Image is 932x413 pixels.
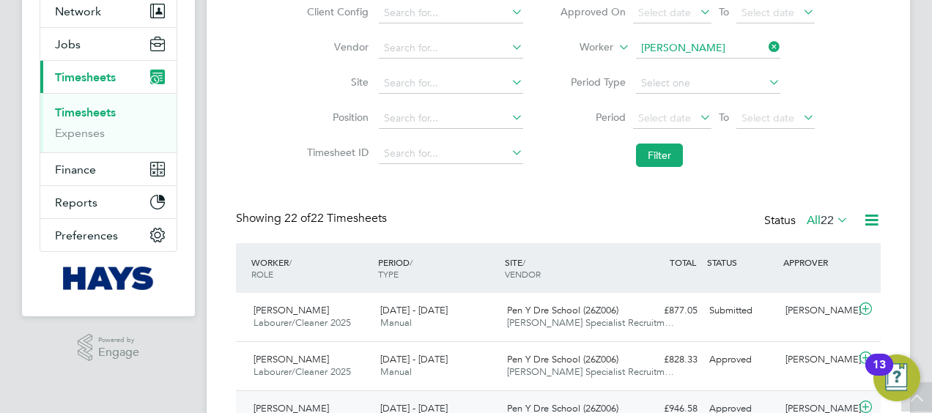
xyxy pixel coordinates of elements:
span: Labourer/Cleaner 2025 [254,365,351,378]
label: Approved On [560,5,626,18]
span: Labourer/Cleaner 2025 [254,316,351,329]
a: Powered byEngage [78,334,140,362]
div: STATUS [703,249,780,275]
span: Preferences [55,228,118,242]
span: Jobs [55,37,81,51]
div: PERIOD [374,249,501,287]
span: ROLE [251,268,273,280]
span: Manual [380,365,412,378]
span: 22 Timesheets [284,211,387,226]
div: £828.33 [627,348,703,372]
label: Client Config [303,5,369,18]
span: Powered by [98,334,139,346]
div: Showing [236,211,390,226]
a: Go to home page [40,267,177,290]
button: Timesheets [40,61,177,93]
span: [DATE] - [DATE] [380,353,448,365]
label: Position [303,111,369,124]
span: / [522,256,525,268]
span: Finance [55,163,96,176]
span: [PERSON_NAME] Specialist Recruitm… [507,316,674,329]
span: [PERSON_NAME] [254,304,329,316]
span: To [714,108,733,127]
span: 22 [821,213,834,228]
div: SITE [501,249,628,287]
span: [PERSON_NAME] Specialist Recruitm… [507,365,674,378]
label: Period Type [560,75,626,89]
input: Search for... [379,73,523,94]
div: Status [764,211,851,231]
input: Search for... [379,38,523,59]
div: [PERSON_NAME] [780,299,856,323]
button: Open Resource Center, 13 new notifications [873,354,920,401]
label: All [807,213,848,228]
span: Timesheets [55,70,116,84]
span: 22 of [284,211,311,226]
img: hays-logo-retina.png [63,267,155,290]
span: Select date [638,6,691,19]
input: Search for... [379,144,523,164]
span: Select date [741,6,794,19]
span: Pen Y Dre School (26Z006) [507,353,618,365]
span: TOTAL [670,256,696,268]
div: Submitted [703,299,780,323]
span: Manual [380,316,412,329]
span: TYPE [378,268,399,280]
a: Expenses [55,126,105,140]
a: Timesheets [55,105,116,119]
button: Reports [40,186,177,218]
span: Reports [55,196,97,209]
span: / [410,256,413,268]
span: [PERSON_NAME] [254,353,329,365]
input: Select one [636,73,780,94]
label: Timesheet ID [303,146,369,159]
label: Worker [547,40,613,55]
div: APPROVER [780,249,856,275]
label: Vendor [303,40,369,53]
span: VENDOR [505,268,541,280]
input: Search for... [379,108,523,129]
span: Network [55,4,101,18]
div: Approved [703,348,780,372]
input: Search for... [636,38,780,59]
span: Select date [741,111,794,124]
div: 13 [873,365,886,384]
button: Finance [40,153,177,185]
div: WORKER [248,249,374,287]
label: Period [560,111,626,124]
span: Engage [98,346,139,359]
label: Site [303,75,369,89]
div: Timesheets [40,93,177,152]
button: Preferences [40,219,177,251]
span: Pen Y Dre School (26Z006) [507,304,618,316]
span: To [714,2,733,21]
button: Jobs [40,28,177,60]
span: / [289,256,292,268]
input: Search for... [379,3,523,23]
button: Filter [636,144,683,167]
div: £877.05 [627,299,703,323]
div: [PERSON_NAME] [780,348,856,372]
span: [DATE] - [DATE] [380,304,448,316]
span: Select date [638,111,691,124]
